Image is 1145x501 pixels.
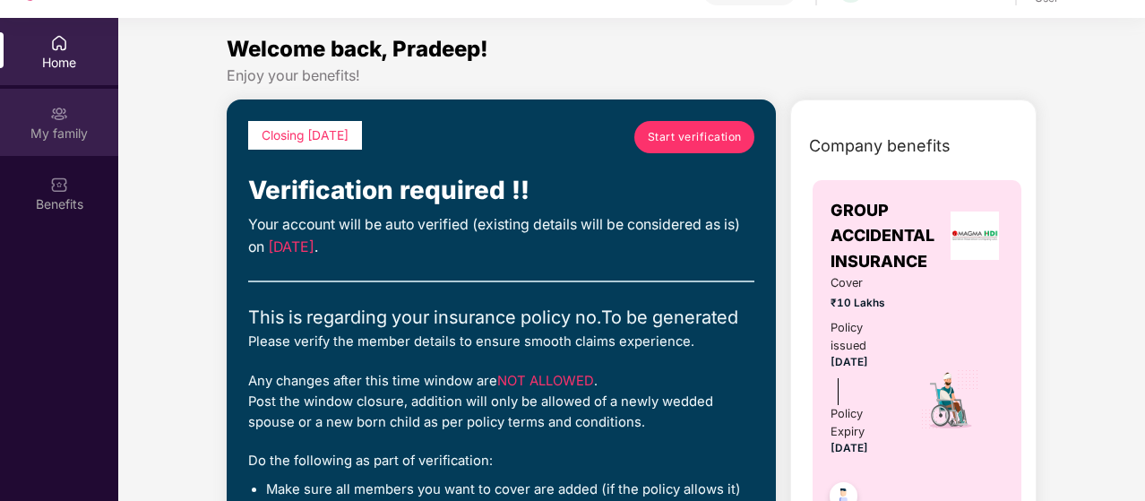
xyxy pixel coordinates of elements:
[248,371,754,434] div: Any changes after this time window are . Post the window closure, addition will only be allowed o...
[227,66,1037,85] div: Enjoy your benefits!
[831,319,896,355] div: Policy issued
[919,368,981,431] img: icon
[268,238,314,255] span: [DATE]
[831,405,896,441] div: Policy Expiry
[951,212,999,260] img: insurerLogo
[831,274,896,292] span: Cover
[266,481,754,499] li: Make sure all members you want to cover are added (if the policy allows it)
[50,176,68,194] img: svg+xml;base64,PHN2ZyBpZD0iQmVuZWZpdHMiIHhtbG5zPSJodHRwOi8vd3d3LnczLm9yZy8yMDAwL3N2ZyIgd2lkdGg9Ij...
[248,304,754,332] div: This is regarding your insurance policy no. To be generated
[248,332,754,352] div: Please verify the member details to ensure smooth claims experience.
[831,356,868,368] span: [DATE]
[248,171,754,211] div: Verification required !!
[248,451,754,471] div: Do the following as part of verification:
[634,121,754,153] a: Start verification
[809,134,951,159] span: Company benefits
[248,214,754,259] div: Your account will be auto verified (existing details will be considered as is) on .
[50,34,68,52] img: svg+xml;base64,PHN2ZyBpZD0iSG9tZSIgeG1sbnM9Imh0dHA6Ly93d3cudzMub3JnLzIwMDAvc3ZnIiB3aWR0aD0iMjAiIG...
[831,198,946,274] span: GROUP ACCIDENTAL INSURANCE
[227,36,488,62] span: Welcome back, Pradeep!
[831,295,896,312] span: ₹10 Lakhs
[497,373,594,389] span: NOT ALLOWED
[648,128,742,145] span: Start verification
[50,105,68,123] img: svg+xml;base64,PHN2ZyB3aWR0aD0iMjAiIGhlaWdodD0iMjAiIHZpZXdCb3g9IjAgMCAyMCAyMCIgZmlsbD0ibm9uZSIgeG...
[262,128,349,143] span: Closing [DATE]
[831,442,868,454] span: [DATE]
